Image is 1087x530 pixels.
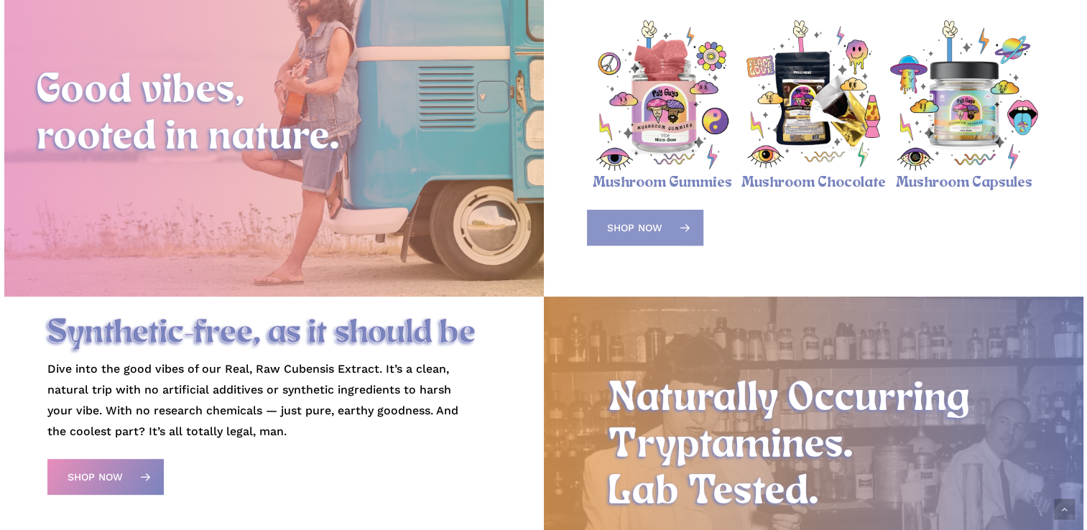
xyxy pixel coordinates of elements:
a: Psychedelic Mushroom Gummies [587,20,738,171]
a: Shop Now [587,210,703,246]
img: Psy Guys mushroom chocolate packaging with psychedelic designs. [738,20,889,171]
a: Back to top [1054,499,1075,520]
a: Mushroom Chocolate [741,175,885,191]
h2: Good vibes, rooted in nature. [37,68,512,162]
img: Psychedelic mushroom gummies with vibrant icons and symbols. [587,20,738,171]
a: Magic Mushroom Capsules [889,20,1040,171]
p: Dive into the good vibes of our Real, Raw Cubensis Extract. It’s a clean, natural trip with no ar... [47,359,478,442]
h2: Naturally Occurring Tryptamines. Lab Tested. [609,376,1017,516]
span: Synthetic-free, as it should be [47,315,476,352]
a: Mushroom Gummies [593,175,732,191]
a: Mushroom Capsules [896,175,1032,191]
a: Magic Mushroom Chocolate Bar [738,20,889,171]
span: Shop Now [68,470,123,484]
span: Shop Now [607,220,662,235]
a: Shop Now [47,459,164,495]
img: Psychedelic mushroom capsules with colorful illustrations. [889,20,1040,171]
